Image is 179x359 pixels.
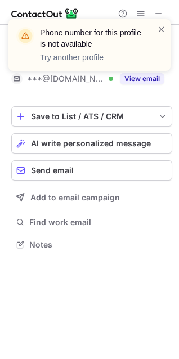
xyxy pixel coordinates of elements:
span: Notes [29,240,168,250]
img: ContactOut v5.3.10 [11,7,79,20]
span: Find work email [29,217,168,227]
span: Add to email campaign [30,193,120,202]
button: Send email [11,160,172,181]
img: warning [16,27,34,45]
button: Notes [11,237,172,253]
span: Send email [31,166,74,175]
span: AI write personalized message [31,139,151,148]
button: Add to email campaign [11,187,172,208]
header: Phone number for this profile is not available [40,27,144,50]
button: AI write personalized message [11,133,172,154]
p: Try another profile [40,52,144,63]
div: Save to List / ATS / CRM [31,112,153,121]
button: save-profile-one-click [11,106,172,127]
button: Find work email [11,214,172,230]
